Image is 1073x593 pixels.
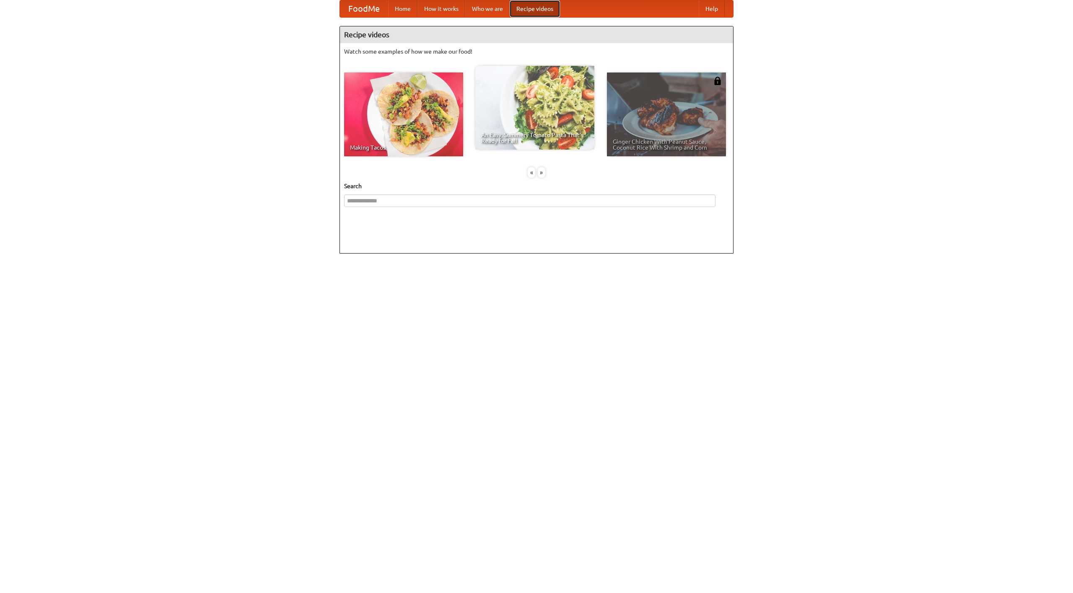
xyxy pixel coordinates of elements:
a: Who we are [465,0,510,17]
span: An Easy, Summery Tomato Pasta That's Ready for Fall [481,132,588,144]
a: Help [699,0,725,17]
a: FoodMe [340,0,388,17]
div: « [528,167,535,178]
h4: Recipe videos [340,26,733,43]
a: Recipe videos [510,0,560,17]
div: » [538,167,545,178]
p: Watch some examples of how we make our food! [344,47,729,56]
img: 483408.png [713,77,722,85]
a: An Easy, Summery Tomato Pasta That's Ready for Fall [475,66,594,150]
span: Making Tacos [350,145,457,150]
a: How it works [417,0,465,17]
a: Making Tacos [344,73,463,156]
a: Home [388,0,417,17]
h5: Search [344,182,729,190]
